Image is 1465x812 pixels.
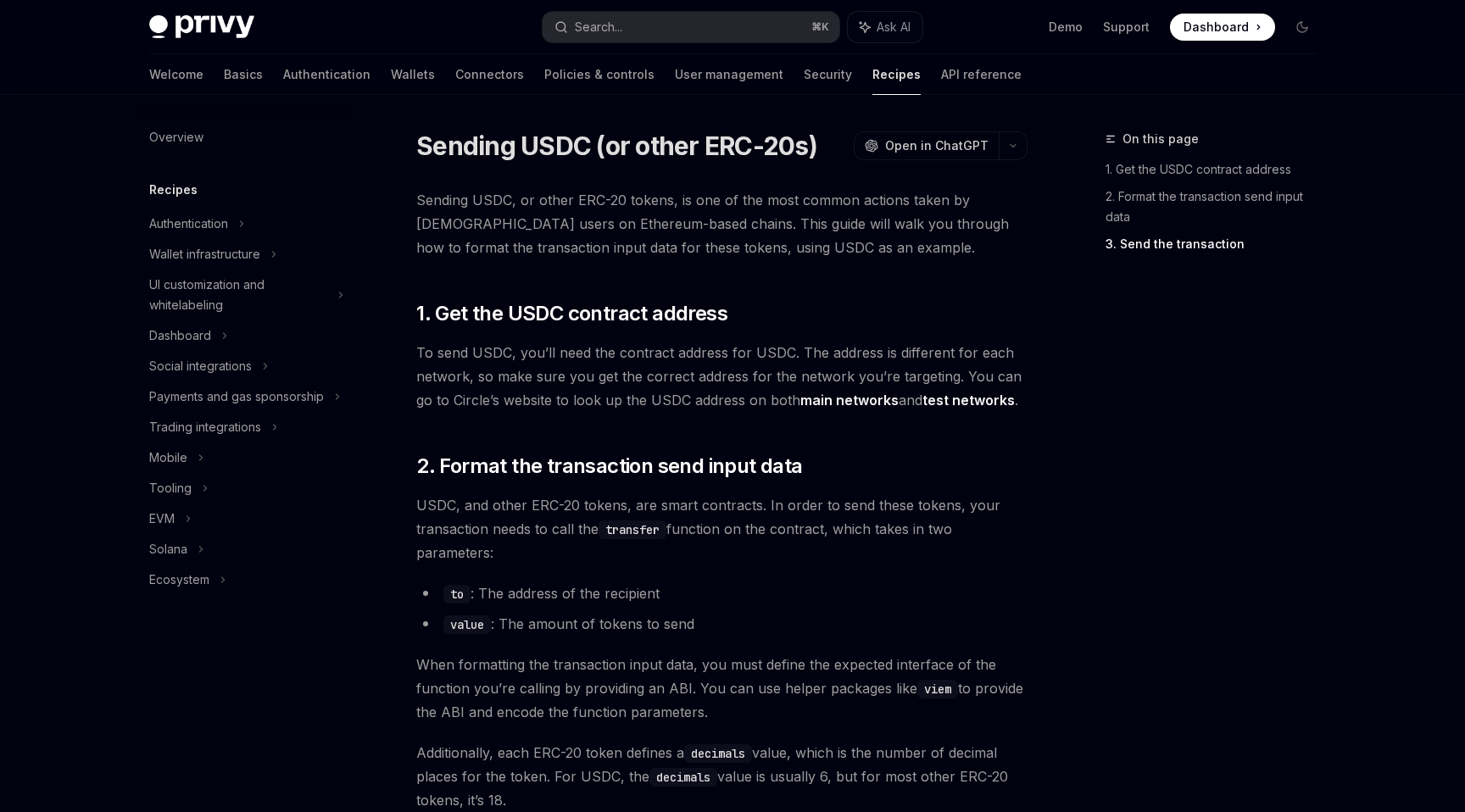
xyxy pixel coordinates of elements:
[1049,19,1083,36] a: Demo
[1106,231,1329,258] a: 3. Send the transaction
[149,570,209,590] div: Ecosystem
[877,19,911,36] span: Ask AI
[941,54,1022,95] a: API reference
[149,539,187,559] div: Solana
[1103,19,1150,36] a: Support
[416,453,802,480] span: 2. Format the transaction send input data
[885,137,989,154] span: Open in ChatGPT
[848,12,922,42] button: Ask AI
[684,744,752,763] code: decimals
[149,478,192,498] div: Tooling
[1170,14,1275,41] a: Dashboard
[224,54,263,95] a: Basics
[649,768,717,787] code: decimals
[149,275,327,315] div: UI customization and whitelabeling
[149,54,203,95] a: Welcome
[575,17,622,37] div: Search...
[149,244,260,264] div: Wallet infrastructure
[149,356,252,376] div: Social integrations
[543,12,839,42] button: Search...⌘K
[416,612,1028,636] li: : The amount of tokens to send
[149,180,198,200] h5: Recipes
[599,520,666,539] code: transfer
[917,680,958,698] code: viem
[391,54,435,95] a: Wallets
[1106,183,1329,231] a: 2. Format the transaction send input data
[804,54,852,95] a: Security
[416,131,817,161] h1: Sending USDC (or other ERC-20s)
[443,615,491,634] code: value
[149,214,228,234] div: Authentication
[149,127,203,147] div: Overview
[1184,19,1249,36] span: Dashboard
[136,122,353,153] a: Overview
[1289,14,1316,41] button: Toggle dark mode
[283,54,370,95] a: Authentication
[149,509,175,529] div: EVM
[416,493,1028,565] span: USDC, and other ERC-20 tokens, are smart contracts. In order to send these tokens, your transacti...
[854,131,999,160] button: Open in ChatGPT
[416,581,1028,605] li: : The address of the recipient
[1122,129,1199,149] span: On this page
[922,392,1015,409] a: test networks
[149,448,187,468] div: Mobile
[455,54,524,95] a: Connectors
[416,188,1028,259] span: Sending USDC, or other ERC-20 tokens, is one of the most common actions taken by [DEMOGRAPHIC_DAT...
[872,54,921,95] a: Recipes
[416,741,1028,812] span: Additionally, each ERC-20 token defines a value, which is the number of decimal places for the to...
[544,54,655,95] a: Policies & controls
[800,392,899,409] a: main networks
[443,585,471,603] code: to
[811,20,829,34] span: ⌘ K
[416,653,1028,724] span: When formatting the transaction input data, you must define the expected interface of the functio...
[149,15,254,39] img: dark logo
[149,325,211,346] div: Dashboard
[1106,156,1329,183] a: 1. Get the USDC contract address
[416,300,727,327] span: 1. Get the USDC contract address
[149,387,324,407] div: Payments and gas sponsorship
[149,417,261,437] div: Trading integrations
[416,341,1028,412] span: To send USDC, you’ll need the contract address for USDC. The address is different for each networ...
[675,54,783,95] a: User management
